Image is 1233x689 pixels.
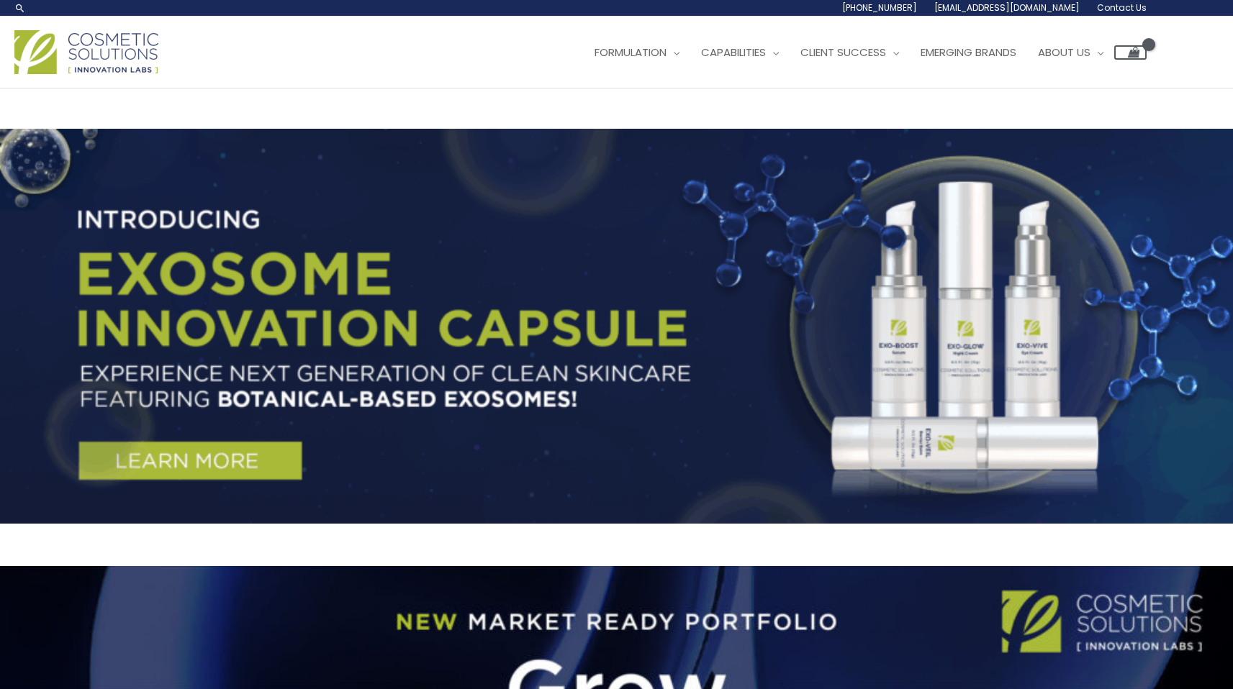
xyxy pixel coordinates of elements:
[910,31,1027,74] a: Emerging Brands
[1097,1,1147,14] span: Contact Us
[800,45,886,60] span: Client Success
[701,45,766,60] span: Capabilities
[573,31,1147,74] nav: Site Navigation
[842,1,917,14] span: [PHONE_NUMBER]
[14,30,158,74] img: Cosmetic Solutions Logo
[690,31,790,74] a: Capabilities
[1038,45,1090,60] span: About Us
[584,31,690,74] a: Formulation
[790,31,910,74] a: Client Success
[1027,31,1114,74] a: About Us
[595,45,667,60] span: Formulation
[14,2,26,14] a: Search icon link
[934,1,1080,14] span: [EMAIL_ADDRESS][DOMAIN_NAME]
[1114,45,1147,60] a: View Shopping Cart, empty
[921,45,1016,60] span: Emerging Brands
